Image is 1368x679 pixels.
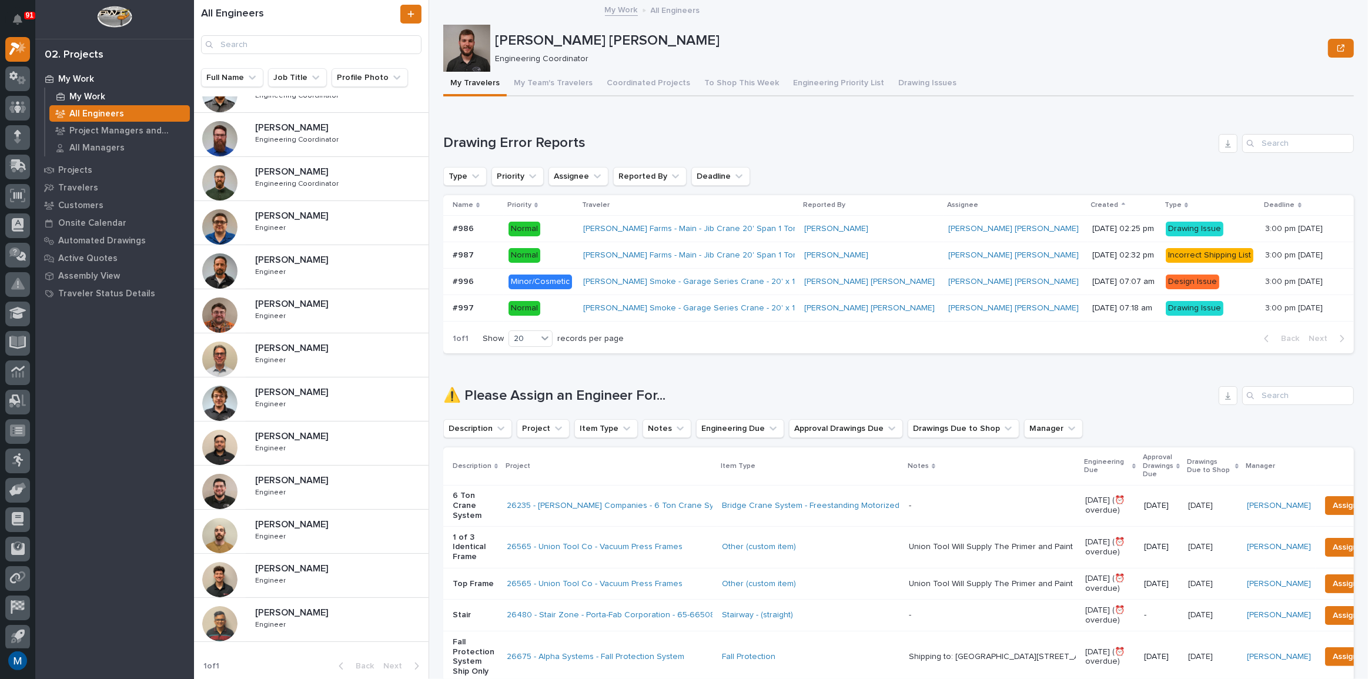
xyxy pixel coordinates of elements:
p: Approval Drawings Due [1143,451,1173,481]
p: - [1144,610,1179,620]
button: Item Type [574,419,638,438]
div: Drawing Issue [1166,222,1223,236]
p: [DATE] 02:32 pm [1092,250,1156,260]
p: Projects [58,165,92,176]
p: [DATE] [1188,499,1215,511]
a: Projects [35,161,194,179]
a: [PERSON_NAME] [804,250,868,260]
a: My Work [35,70,194,88]
p: [PERSON_NAME] [255,252,330,266]
p: Engineer [255,222,288,232]
a: [PERSON_NAME][PERSON_NAME] EngineerEngineer [194,598,429,642]
a: [PERSON_NAME][PERSON_NAME] Engineering CoordinatorEngineering Coordinator [194,113,429,157]
button: Engineering Priority List [786,72,891,96]
div: Union Tool Will Supply The Primer and Paint [909,542,1073,552]
p: [PERSON_NAME] [255,208,330,222]
p: Onsite Calendar [58,218,126,229]
p: 3:00 pm [DATE] [1266,248,1326,260]
div: Union Tool Will Supply The Primer and Paint [909,579,1073,589]
tr: #987#987 Normal[PERSON_NAME] Farms - Main - Jib Crane 20' Span 1 Ton [PERSON_NAME] [PERSON_NAME] ... [443,242,1354,269]
p: Reported By [803,199,845,212]
a: [PERSON_NAME] [PERSON_NAME] [948,277,1079,287]
p: [DATE] (⏰ overdue) [1085,537,1135,557]
h1: Drawing Error Reports [443,135,1214,152]
div: Incorrect Shipping List [1166,248,1253,263]
p: Notes [908,460,929,473]
a: 26480 - Stair Zone - Porta-Fab Corporation - 65-66508 [507,610,715,620]
p: Assembly View [58,271,120,282]
a: [PERSON_NAME] [PERSON_NAME] [804,277,935,287]
button: Approval Drawings Due [789,419,903,438]
p: Engineer [255,530,288,541]
p: #986 [453,222,476,234]
p: [DATE] 07:07 am [1092,277,1156,287]
p: 91 [26,11,34,19]
p: Engineer [255,486,288,497]
a: [PERSON_NAME][PERSON_NAME] EngineerEngineer [194,466,429,510]
a: [PERSON_NAME] [PERSON_NAME] [804,303,935,313]
p: [PERSON_NAME] [PERSON_NAME] [495,32,1323,49]
p: Active Quotes [58,253,118,264]
p: [DATE] [1188,577,1215,589]
p: All Managers [69,143,125,153]
a: 26235 - [PERSON_NAME] Companies - 6 Ton Crane System [507,501,732,511]
button: Drawings Due to Shop [908,419,1019,438]
a: [PERSON_NAME][PERSON_NAME] EngineerEngineer [194,554,429,598]
p: Project [506,460,530,473]
a: [PERSON_NAME][PERSON_NAME] EngineerEngineer [194,245,429,289]
button: Job Title [268,68,327,87]
p: [DATE] [1144,501,1179,511]
button: Manager [1024,419,1083,438]
p: [PERSON_NAME] [255,517,330,530]
p: Project Managers and Engineers [69,126,185,136]
p: Type [1165,199,1182,212]
p: My Work [58,74,94,85]
p: [DATE] (⏰ overdue) [1085,606,1135,626]
div: Normal [509,301,540,316]
a: Fall Protection [722,652,775,662]
p: Engineering Due [1084,456,1129,477]
a: [PERSON_NAME][PERSON_NAME] Engineering CoordinatorEngineering Coordinator [194,157,429,201]
a: [PERSON_NAME] [1247,652,1311,662]
button: Reported By [613,167,687,186]
p: [DATE] [1188,608,1215,620]
p: My Work [69,92,105,102]
a: Automated Drawings [35,232,194,249]
a: All Engineers [45,105,194,122]
a: [PERSON_NAME] Farms - Main - Jib Crane 20' Span 1 Ton [583,250,798,260]
p: Top Frame [453,579,497,589]
div: - [909,501,911,511]
div: Drawing Issue [1166,301,1223,316]
a: [PERSON_NAME] [1247,610,1311,620]
p: All Engineers [651,3,700,16]
a: [PERSON_NAME] [PERSON_NAME] [948,224,1079,234]
div: Search [1242,134,1354,153]
p: Assignee [947,199,978,212]
a: [PERSON_NAME] Farms - Main - Jib Crane 20' Span 1 Ton [583,224,798,234]
p: All Engineers [69,109,124,119]
button: My Team's Travelers [507,72,600,96]
a: Other (custom item) [722,579,796,589]
button: Engineering Due [696,419,784,438]
p: [DATE] [1188,540,1215,552]
tr: #997#997 Normal[PERSON_NAME] Smoke - Garage Series Crane - 20' x 16' [PERSON_NAME] [PERSON_NAME] ... [443,295,1354,322]
p: #996 [453,275,476,287]
div: - [909,610,911,620]
a: [PERSON_NAME] [PERSON_NAME] [948,250,1079,260]
span: Next [1309,333,1334,344]
button: Next [1304,333,1354,344]
a: All Managers [45,139,194,156]
p: Stair [453,610,497,620]
button: Project [517,419,570,438]
a: [PERSON_NAME][PERSON_NAME] EngineerEngineer [194,289,429,333]
button: Back [1255,333,1304,344]
a: Stairway - (straight) [722,610,793,620]
button: Full Name [201,68,263,87]
p: [PERSON_NAME] [255,164,330,178]
a: [PERSON_NAME] [804,224,868,234]
button: Profile Photo [332,68,408,87]
p: Traveler [582,199,610,212]
p: 6 Ton Crane System [453,491,497,520]
p: 3:00 pm [DATE] [1266,275,1326,287]
tr: #996#996 Minor/Cosmetic[PERSON_NAME] Smoke - Garage Series Crane - 20' x 16' [PERSON_NAME] [PERSO... [443,269,1354,295]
